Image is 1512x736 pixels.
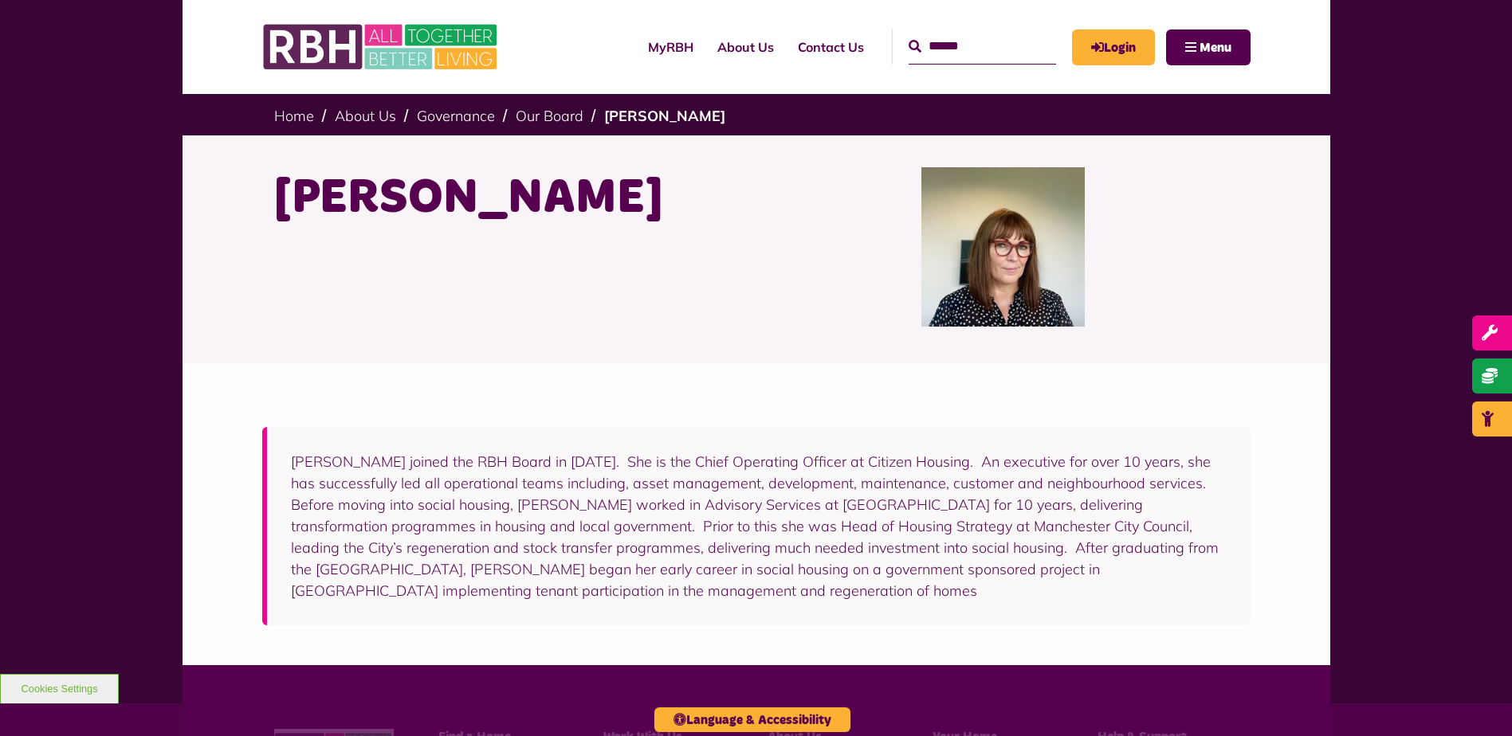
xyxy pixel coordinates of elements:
[604,107,725,125] a: [PERSON_NAME]
[417,107,495,125] a: Governance
[291,451,1227,601] p: [PERSON_NAME] joined the RBH Board in [DATE]. She is the Chief Operating Officer at Citizen Housi...
[636,25,705,69] a: MyRBH
[1072,29,1155,65] a: MyRBH
[274,167,744,229] h1: [PERSON_NAME]
[705,25,786,69] a: About Us
[654,707,850,732] button: Language & Accessibility
[516,107,583,125] a: Our Board
[335,107,396,125] a: About Us
[1440,664,1512,736] iframe: Netcall Web Assistant for live chat
[274,107,314,125] a: Home
[262,16,501,78] img: RBH
[1166,29,1251,65] button: Navigation
[1200,41,1231,54] span: Menu
[921,167,1086,327] img: Madeleine Nelson
[786,25,876,69] a: Contact Us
